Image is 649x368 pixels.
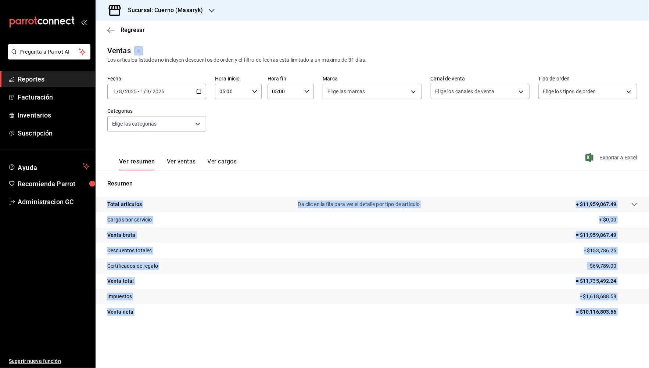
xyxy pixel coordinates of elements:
div: navigation tabs [119,158,237,170]
span: Facturación [18,92,89,102]
p: - $153,786.25 [584,247,637,255]
span: Regresar [121,26,145,33]
input: ---- [152,89,165,94]
button: Regresar [107,26,145,33]
label: Hora inicio [215,76,262,82]
span: / [150,89,152,94]
span: / [116,89,119,94]
h3: Sucursal: Cuerno (Masaryk) [122,6,203,15]
span: Pregunta a Parrot AI [20,48,79,56]
button: Exportar a Excel [587,153,637,162]
div: Los artículos listados no incluyen descuentos de orden y el filtro de fechas está limitado a un m... [107,56,637,64]
label: Categorías [107,109,206,114]
span: Administracion GC [18,197,89,207]
p: Venta total [107,277,134,285]
p: Descuentos totales [107,247,152,255]
label: Canal de venta [431,76,530,82]
span: Recomienda Parrot [18,179,89,189]
p: Total artículos [107,201,142,208]
p: Certificados de regalo [107,262,158,270]
button: Ver ventas [167,158,196,170]
input: ---- [125,89,137,94]
label: Marca [323,76,422,82]
label: Fecha [107,76,206,82]
p: Cargos por servicio [107,216,152,224]
label: Hora fin [268,76,314,82]
button: Ver resumen [119,158,155,170]
input: -- [140,89,144,94]
p: Venta bruta [107,231,135,239]
input: -- [113,89,116,94]
span: Elige los tipos de orden [543,88,596,95]
a: Pregunta a Parrot AI [5,53,90,61]
span: Inventarios [18,110,89,120]
span: Sugerir nueva función [9,357,89,365]
input: -- [146,89,150,94]
div: Ventas [107,45,131,56]
button: Pregunta a Parrot AI [8,44,90,59]
p: - $69,789.00 [587,262,637,270]
span: / [144,89,146,94]
label: Tipo de orden [538,76,637,82]
span: Elige las marcas [327,88,365,95]
input: -- [119,89,122,94]
p: + $0.00 [599,216,637,224]
p: Da clic en la fila para ver el detalle por tipo de artículo [298,201,420,208]
span: / [122,89,125,94]
span: Ayuda [18,162,80,171]
button: open_drawer_menu [81,19,87,25]
p: = $11,735,492.24 [576,277,637,285]
img: Tooltip marker [134,46,143,55]
span: Suscripción [18,128,89,138]
p: - $1,618,688.58 [580,293,637,300]
p: = $11,959,067.49 [576,231,637,239]
p: Resumen [107,179,637,188]
span: - [138,89,139,94]
p: Impuestos [107,293,132,300]
span: Elige los canales de venta [435,88,494,95]
p: = $10,116,803.66 [576,308,637,316]
p: Venta neta [107,308,133,316]
span: Reportes [18,74,89,84]
button: Ver cargos [208,158,237,170]
span: Elige las categorías [112,120,157,127]
p: + $11,959,067.49 [576,201,617,208]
